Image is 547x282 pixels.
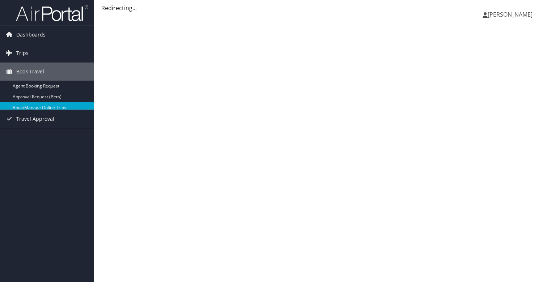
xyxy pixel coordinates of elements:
span: Dashboards [16,26,46,44]
a: [PERSON_NAME] [483,4,540,25]
img: airportal-logo.png [16,5,88,22]
span: Trips [16,44,29,62]
span: Book Travel [16,63,44,81]
span: Travel Approval [16,110,54,128]
div: Redirecting... [101,4,540,12]
span: [PERSON_NAME] [488,10,533,18]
